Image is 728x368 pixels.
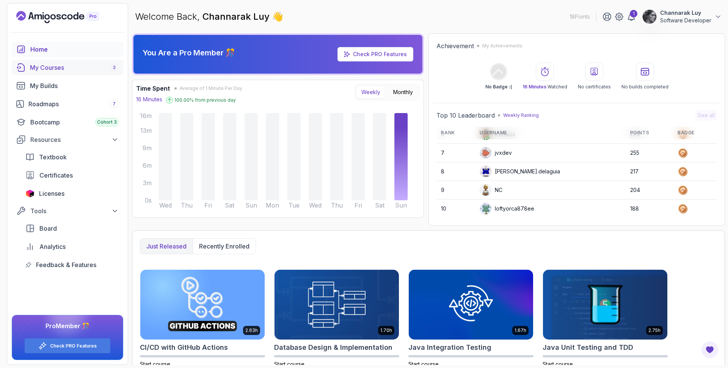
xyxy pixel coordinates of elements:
td: 188 [626,200,673,218]
th: Rank [436,127,475,139]
tspan: Wed [159,201,172,209]
img: Java Unit Testing and TDD card [543,270,667,340]
tspan: 0s [145,197,152,204]
td: 217 [626,162,673,181]
button: Resources [12,133,123,146]
td: 255 [626,144,673,162]
img: jetbrains icon [25,190,35,197]
span: Feedback & Features [36,260,96,269]
tspan: Wed [309,201,322,209]
p: No Badge :( [485,84,512,90]
p: Software Developer [660,17,711,24]
p: Channarak Luy [660,9,711,17]
tspan: Thu [331,201,343,209]
div: Bootcamp [30,118,119,127]
span: Start course [274,361,304,367]
p: 18 Points [570,13,590,20]
span: 👋 [270,9,286,25]
div: Home [30,45,119,54]
tspan: Sun [395,201,407,209]
a: Java Unit Testing and TDD card2.75hJava Unit Testing and TDDStart course [543,269,668,368]
h2: Top 10 Leaderboard [436,111,495,120]
tspan: 9m [143,144,152,152]
p: Recently enrolled [199,242,249,251]
a: Check PRO Features [50,343,97,349]
a: feedback [21,257,123,272]
button: Check PRO Features [24,338,111,354]
button: Open Feedback Button [701,341,719,359]
h2: Achievement [436,41,474,50]
div: Resources [30,135,119,144]
div: loftyorca878ee [480,203,534,215]
span: Start course [408,361,439,367]
a: certificates [21,168,123,183]
span: Start course [140,361,170,367]
td: 7 [436,144,475,162]
p: Welcome Back, [135,11,283,23]
a: Check PRO Features [337,47,413,61]
img: default monster avatar [480,166,491,177]
p: Weekly Ranking [503,112,539,118]
span: 16 Minutes [522,84,546,90]
p: 2.63h [245,327,258,333]
tspan: 16m [140,112,152,120]
div: NC [480,184,502,196]
tspan: Thu [181,201,193,209]
img: CI/CD with GitHub Actions card [140,270,265,340]
button: Just released [140,239,193,254]
a: 1 [627,12,636,21]
span: Textbook [39,153,67,162]
a: Check PRO Features [353,51,407,57]
p: 16 Minutes [136,96,162,103]
img: user profile image [480,184,491,196]
h3: Time Spent [136,84,170,93]
span: 7 [113,101,116,107]
td: 9 [436,181,475,200]
p: 100.00 % from previous day [174,97,236,103]
h2: CI/CD with GitHub Actions [140,342,228,353]
tspan: 3m [143,179,152,187]
tspan: Sat [225,201,235,209]
div: Tools [30,206,119,215]
img: default monster avatar [480,203,491,214]
th: Badge [673,127,717,139]
p: My Achievements [482,43,522,49]
span: Board [39,224,57,233]
tspan: Fri [355,201,362,209]
a: bootcamp [12,115,123,130]
p: 1.70h [380,327,392,333]
th: Points [626,127,673,139]
h2: Database Design & Implementation [274,342,392,353]
a: licenses [21,186,123,201]
tspan: Sat [375,201,385,209]
a: courses [12,60,123,75]
div: Roadmaps [28,99,119,109]
button: Weekly [356,86,385,99]
p: 2.75h [648,327,661,333]
p: Just released [146,242,187,251]
p: Watched [522,84,567,90]
h2: Java Integration Testing [408,342,491,353]
span: Start course [543,361,573,367]
button: Recently enrolled [193,239,256,254]
tspan: 13m [140,127,152,134]
a: textbook [21,149,123,165]
button: See all [695,110,717,121]
h2: Java Unit Testing and TDD [543,342,633,353]
a: Landing page [16,11,116,23]
p: No builds completed [621,84,668,90]
td: 204 [626,181,673,200]
span: Cohort 3 [97,119,117,125]
a: roadmaps [12,96,123,112]
div: jvxdev [480,147,512,159]
span: Channarak Luy [202,11,272,22]
button: Tools [12,204,123,218]
div: [PERSON_NAME].delaguia [480,165,560,178]
div: 1 [630,10,637,17]
img: Java Integration Testing card [409,270,533,340]
span: Average of 1 Minute Per Day [180,85,242,91]
th: Username [475,127,626,139]
img: user profile image [642,9,657,24]
tspan: Sun [245,201,257,209]
a: home [12,42,123,57]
